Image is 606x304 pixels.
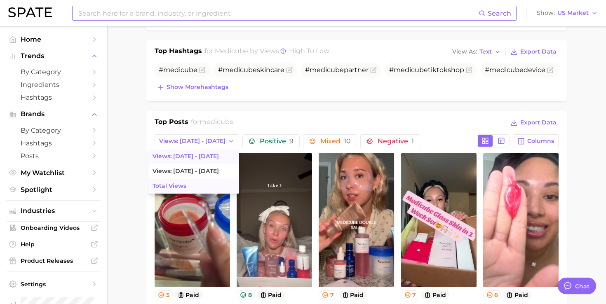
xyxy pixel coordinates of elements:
[21,81,87,89] span: Ingredients
[7,278,101,290] a: Settings
[215,47,248,55] span: medicube
[7,183,101,196] a: Spotlight
[155,82,230,93] button: Show morehashtags
[289,137,294,145] span: 9
[155,46,202,58] h1: Top Hashtags
[7,50,101,62] button: Trends
[21,68,87,76] span: by Category
[21,52,87,60] span: Trends
[7,108,101,120] button: Brands
[7,91,101,104] a: Hashtags
[557,11,589,15] span: US Market
[310,66,344,74] span: medicube
[153,168,219,175] span: Views: [DATE] - [DATE]
[489,66,524,74] span: medicube
[394,66,428,74] span: medicube
[452,49,477,54] span: View As
[401,290,420,299] button: 7
[174,290,203,299] button: paid
[155,290,173,299] button: 5
[21,169,87,177] span: My Watchlist
[21,139,87,147] span: Hashtags
[167,84,228,91] span: Show more hashtags
[163,66,197,74] span: medicube
[155,117,188,129] h1: Top Posts
[78,6,479,20] input: Search here for a brand, industry, or ingredient
[520,119,557,126] span: Export Data
[21,94,87,101] span: Hashtags
[7,137,101,150] a: Hashtags
[200,118,234,126] span: medicube
[159,66,197,74] span: #
[7,78,101,91] a: Ingredients
[7,205,101,217] button: Industries
[411,137,414,145] span: 1
[21,224,87,232] span: Onboarding Videos
[21,257,87,264] span: Product Releases
[513,134,559,148] button: Columns
[508,46,559,58] button: Export Data
[488,9,511,17] span: Search
[289,47,329,55] span: high to low
[8,7,52,17] img: SPATE
[260,138,294,145] span: Positive
[153,182,186,189] span: Total Views
[21,241,87,248] span: Help
[479,49,492,54] span: Text
[7,238,101,250] a: Help
[389,66,464,74] span: # tiktokshop
[21,152,87,160] span: Posts
[204,46,329,58] h2: for by Views
[7,255,101,267] a: Product Releases
[7,222,101,234] a: Onboarding Videos
[466,67,472,73] button: Flag as miscategorized or irrelevant
[305,66,369,74] span: # partner
[7,33,101,46] a: Home
[535,8,600,19] button: ShowUS Market
[320,138,351,145] span: Mixed
[450,47,503,57] button: View AsText
[485,66,545,74] span: # device
[520,48,557,55] span: Export Data
[339,290,367,299] button: paid
[344,137,351,145] span: 10
[7,65,101,78] a: by Category
[370,67,377,73] button: Flag as miscategorized or irrelevant
[378,138,414,145] span: Negative
[21,186,87,194] span: Spotlight
[21,110,87,118] span: Brands
[21,126,87,134] span: by Category
[527,138,554,145] span: Columns
[153,153,219,160] span: Views: [DATE] - [DATE]
[421,290,449,299] button: paid
[286,67,293,73] button: Flag as miscategorized or irrelevant
[148,149,239,194] ul: Views: [DATE] - [DATE]
[21,35,87,43] span: Home
[503,290,531,299] button: paid
[223,66,257,74] span: medicube
[218,66,284,74] span: # skincare
[21,207,87,215] span: Industries
[7,150,101,162] a: Posts
[155,134,239,148] button: Views: [DATE] - [DATE]
[7,166,101,179] a: My Watchlist
[537,11,555,15] span: Show
[257,290,285,299] button: paid
[191,117,234,129] h2: for
[483,290,502,299] button: 6
[199,67,206,73] button: Flag as miscategorized or irrelevant
[21,281,87,288] span: Settings
[7,124,101,137] a: by Category
[547,67,554,73] button: Flag as miscategorized or irrelevant
[159,138,225,145] span: Views: [DATE] - [DATE]
[237,290,255,299] button: 8
[319,290,337,299] button: 7
[508,117,559,129] button: Export Data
